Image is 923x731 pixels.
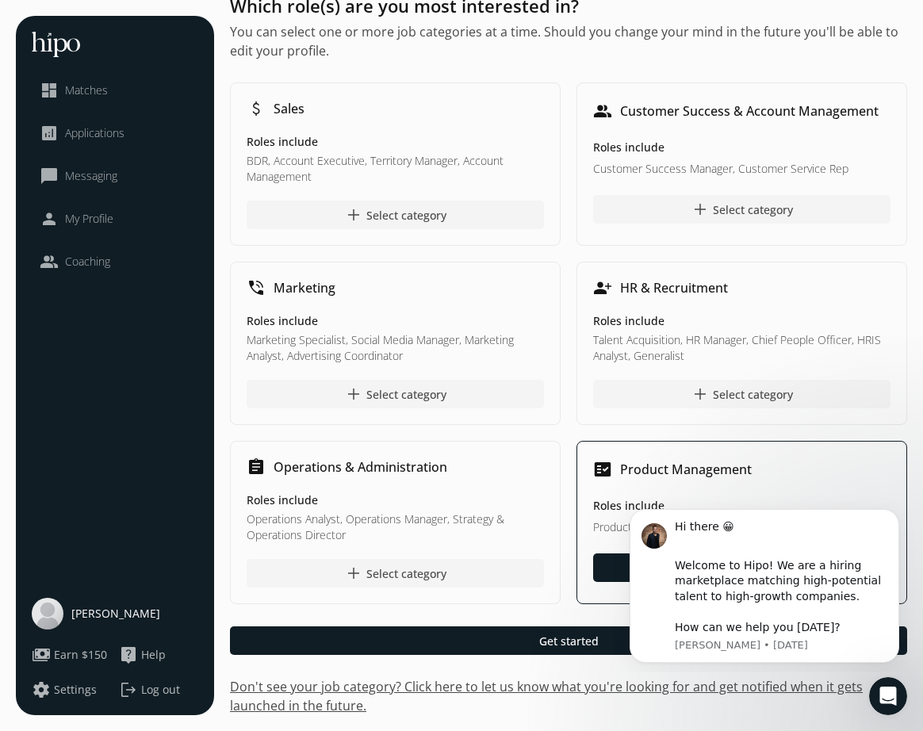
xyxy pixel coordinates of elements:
p: Talent Acquisition, HR Manager, Chief People Officer, HRIS Analyst, Generalist [593,332,890,364]
span: person [40,209,59,228]
h1: Product Management [620,460,752,479]
div: Select category [344,564,446,583]
h5: Roles include [593,140,890,158]
span: person_add [593,278,612,297]
iframe: Intercom live chat [869,677,907,715]
div: Select category [691,200,793,219]
img: hh-logo-white [32,32,80,57]
span: add [344,385,363,404]
button: Remove category [593,553,890,582]
span: attach_money [247,99,266,118]
button: addSelect category [593,195,890,224]
p: Marketing Specialist, Social Media Manager, Marketing Analyst, Advertising Coordinator [247,332,544,364]
span: settings [32,680,51,699]
button: addSelect category [593,380,890,408]
a: dashboardMatches [40,81,190,100]
h5: Roles include [247,313,544,329]
span: people [40,252,59,271]
h5: Roles include [593,498,890,516]
h5: Roles include [593,313,890,329]
span: Settings [54,682,97,698]
h1: Customer Success & Account Management [620,101,879,121]
p: BDR, Account Executive, Territory Manager, Account Management [247,153,544,185]
h2: You can select one or more job categories at a time. Should you change your mind in the future yo... [230,22,907,60]
span: Log out [141,682,180,698]
div: Select category [344,205,446,224]
span: Messaging [65,168,117,184]
span: Help [141,647,166,663]
span: dashboard [40,81,59,100]
span: assignment [247,457,266,476]
span: [PERSON_NAME] [71,606,160,622]
img: user-photo [32,598,63,630]
a: peopleCoaching [40,252,190,271]
button: paymentsEarn $150 [32,645,107,664]
a: personMy Profile [40,209,190,228]
h5: Roles include [247,134,544,150]
div: Select category [691,385,793,404]
a: paymentsEarn $150 [32,645,111,664]
span: fact_check [593,460,612,479]
iframe: Intercom notifications message [606,495,923,672]
h1: Sales [274,99,304,118]
button: addSelect category [247,201,544,229]
button: addSelect category [247,559,544,587]
button: Don't see your job category? Click here to let us know what you're looking for and get notified w... [230,677,907,715]
span: logout [119,680,138,699]
h1: Operations & Administration [274,457,447,476]
h5: Roles include [247,492,544,508]
span: add [344,205,363,224]
span: Earn $150 [54,647,107,663]
span: analytics [40,124,59,143]
h1: Marketing [274,278,335,297]
a: live_helpHelp [119,645,198,664]
a: settingsSettings [32,680,111,699]
span: payments [32,645,51,664]
span: My Profile [65,211,113,227]
span: Coaching [65,254,110,270]
span: Applications [65,125,124,141]
span: chat_bubble_outline [40,166,59,186]
span: Matches [65,82,108,98]
p: Customer Success Manager, Customer Service Rep [593,161,890,179]
button: logoutLog out [119,680,198,699]
button: settingsSettings [32,680,97,699]
button: addSelect category [247,380,544,408]
span: add [691,385,710,404]
span: add [691,200,710,219]
span: phone_in_talk [247,278,266,297]
p: Product Manager, Product Lead, Product Director [593,519,890,538]
a: chat_bubble_outlineMessaging [40,166,190,186]
span: people [593,101,612,121]
div: Select category [344,385,446,404]
h1: HR & Recruitment [620,278,728,297]
span: live_help [119,645,138,664]
button: Get started [230,626,907,655]
span: add [344,564,363,583]
button: live_helpHelp [119,645,166,664]
a: analyticsApplications [40,124,190,143]
span: Get started [539,633,599,649]
p: Operations Analyst, Operations Manager, Strategy & Operations Director [247,511,544,543]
